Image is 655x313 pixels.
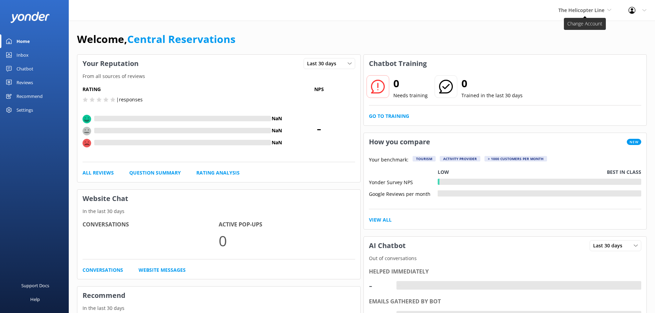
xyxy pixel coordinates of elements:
span: New [627,139,641,145]
a: Go to Training [369,112,409,120]
div: Inbox [17,48,29,62]
h3: Website Chat [77,190,360,208]
span: Last 30 days [307,60,340,67]
h5: Rating [83,86,283,93]
div: Helped immediately [369,267,642,276]
h3: AI Chatbot [364,237,411,255]
h3: Chatbot Training [364,55,432,72]
img: yonder-white-logo.png [10,12,50,23]
h4: Active Pop-ups [219,220,355,229]
span: Last 30 days [593,242,626,249]
a: Conversations [83,266,123,274]
div: Chatbot [17,62,33,76]
p: From all sources of reviews [77,72,360,80]
div: Activity Provider [440,156,480,161]
a: View All [369,216,392,224]
p: Out of conversations [364,255,647,262]
h2: 0 [461,75,523,92]
div: Help [30,292,40,306]
div: Tourism [413,156,436,161]
div: Settings [17,103,33,117]
p: In the last 30 days [77,208,360,215]
div: Yonder Survey NPS [369,179,438,185]
h3: Your Reputation [77,55,144,72]
div: Emails gathered by bot [369,297,642,306]
h3: How you compare [364,133,435,151]
a: Question Summary [129,169,181,177]
span: The Helicopter Line [558,7,604,13]
h4: NaN [271,139,283,146]
h4: NaN [271,127,283,134]
h4: NaN [271,115,283,122]
a: Website Messages [139,266,186,274]
a: Rating Analysis [196,169,240,177]
p: In the last 30 days [77,304,360,312]
p: Your benchmark: [369,156,408,164]
div: - [369,277,390,294]
div: Google Reviews per month [369,190,438,197]
a: Central Reservations [127,32,236,46]
p: Best in class [607,168,641,176]
h2: 0 [393,75,428,92]
p: 0 [219,229,355,252]
h3: Recommend [77,287,360,304]
div: > 1000 customers per month [484,156,547,161]
div: - [396,281,402,290]
p: NPS [283,86,355,93]
a: All Reviews [83,169,114,177]
p: Needs training [393,92,428,99]
div: Recommend [17,89,43,103]
div: Support Docs [21,279,49,292]
p: Low [438,168,449,176]
p: | responses [116,96,143,103]
h1: Welcome, [77,31,236,47]
div: Home [17,34,30,48]
div: Reviews [17,76,33,89]
span: - [283,119,355,136]
p: Trained in the last 30 days [461,92,523,99]
h4: Conversations [83,220,219,229]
